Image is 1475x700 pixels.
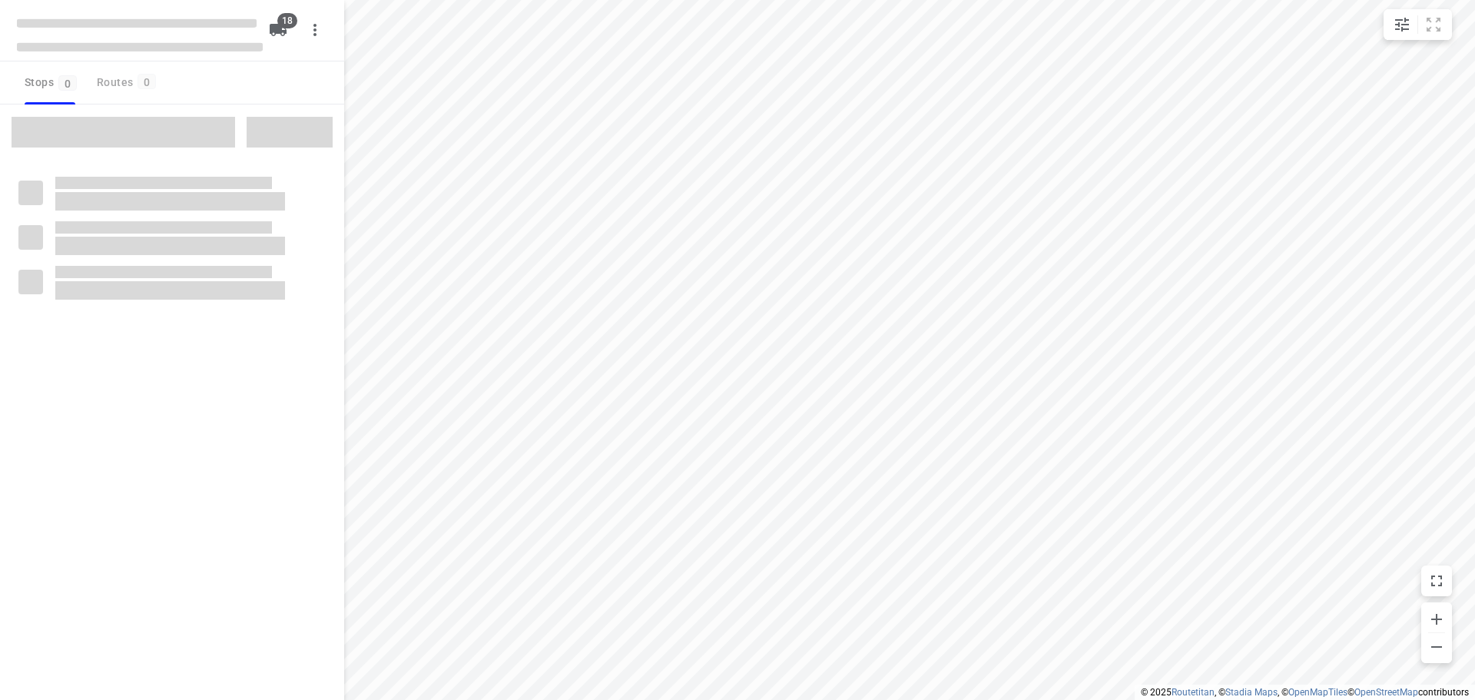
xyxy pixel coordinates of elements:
[1384,9,1452,40] div: small contained button group
[1172,687,1215,698] a: Routetitan
[1354,687,1418,698] a: OpenStreetMap
[1288,687,1347,698] a: OpenMapTiles
[1225,687,1278,698] a: Stadia Maps
[1141,687,1469,698] li: © 2025 , © , © © contributors
[1387,9,1417,40] button: Map settings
